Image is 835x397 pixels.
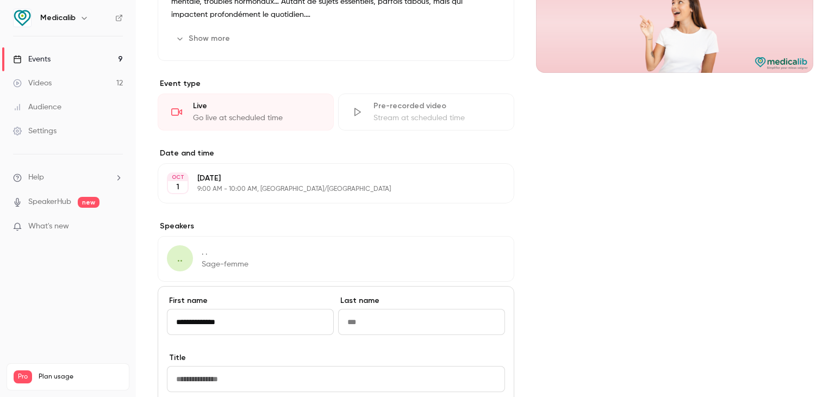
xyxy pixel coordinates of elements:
[171,30,236,47] button: Show more
[373,101,501,111] div: Pre-recorded video
[13,102,61,113] div: Audience
[158,236,514,282] div: ... .Sage-femme
[167,352,505,363] label: Title
[373,113,501,123] div: Stream at scheduled time
[338,94,514,131] div: Pre-recorded videoStream at scheduled time
[13,54,51,65] div: Events
[193,101,320,111] div: Live
[176,182,179,193] p: 1
[14,370,32,383] span: Pro
[28,196,71,208] a: SpeakerHub
[13,172,123,183] li: help-dropdown-opener
[193,113,320,123] div: Go live at scheduled time
[158,94,334,131] div: LiveGo live at scheduled time
[40,13,76,23] h6: Medicalib
[13,126,57,137] div: Settings
[28,221,69,232] span: What's new
[197,185,457,194] p: 9:00 AM - 10:00 AM, [GEOGRAPHIC_DATA]/[GEOGRAPHIC_DATA]
[78,197,99,208] span: new
[110,222,123,232] iframe: Noticeable Trigger
[158,78,514,89] p: Event type
[177,251,183,266] span: ..
[158,221,514,232] label: Speakers
[197,173,457,184] p: [DATE]
[168,173,188,181] div: OCT
[14,9,31,27] img: Medicalib
[202,247,248,258] p: . .
[39,373,122,381] span: Plan usage
[13,78,52,89] div: Videos
[158,148,514,159] label: Date and time
[338,295,505,306] label: Last name
[167,295,334,306] label: First name
[202,259,248,270] p: Sage-femme
[28,172,44,183] span: Help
